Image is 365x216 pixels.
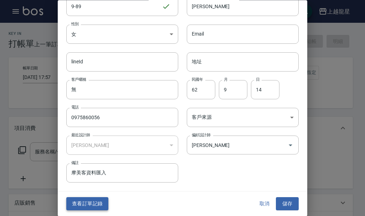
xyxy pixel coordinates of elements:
[71,133,90,138] label: 最近設計師
[256,77,259,82] label: 日
[285,139,296,151] button: Open
[66,197,108,211] button: 查看訂單記錄
[71,21,79,27] label: 性別
[71,105,79,110] label: 電話
[71,77,86,82] label: 客戶暱稱
[276,197,299,211] button: 儲存
[224,77,227,82] label: 月
[71,160,79,166] label: 備註
[66,25,178,44] div: 女
[192,77,203,82] label: 民國年
[66,136,178,155] div: [PERSON_NAME]
[253,197,276,211] button: 取消
[192,133,210,138] label: 偏好設計師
